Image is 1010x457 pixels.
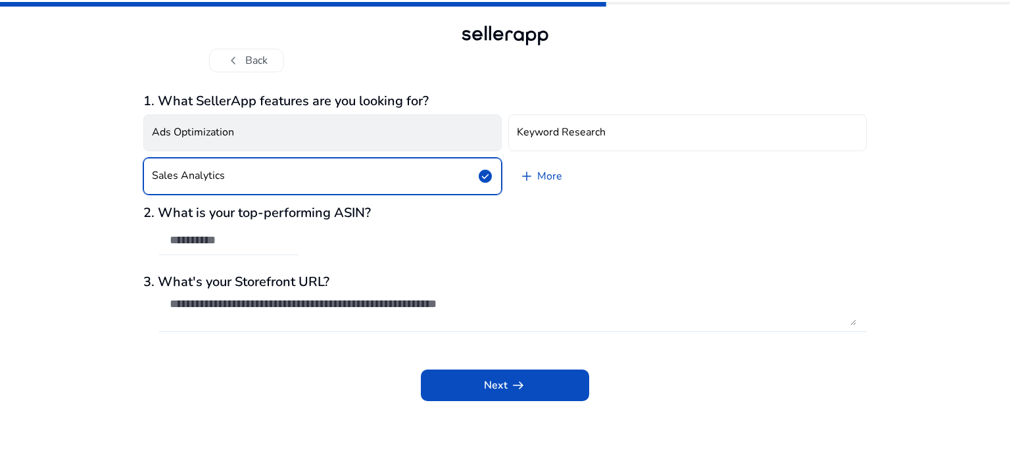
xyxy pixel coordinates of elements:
button: Nextarrow_right_alt [421,370,589,401]
h4: Sales Analytics [152,170,225,182]
h3: 3. What's your Storefront URL? [143,274,867,290]
span: chevron_left [226,53,241,68]
span: add [519,168,535,184]
button: Sales Analyticscheck_circle [143,158,502,195]
span: arrow_right_alt [510,377,526,393]
a: More [508,158,573,195]
button: Ads Optimization [143,114,502,151]
h3: 1. What SellerApp features are you looking for? [143,93,867,109]
span: Next [484,377,526,393]
h3: 2. What is your top-performing ASIN? [143,205,867,221]
h4: Keyword Research [517,126,606,139]
h4: Ads Optimization [152,126,234,139]
button: Keyword Research [508,114,867,151]
button: chevron_leftBack [209,49,284,72]
span: check_circle [477,168,493,184]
